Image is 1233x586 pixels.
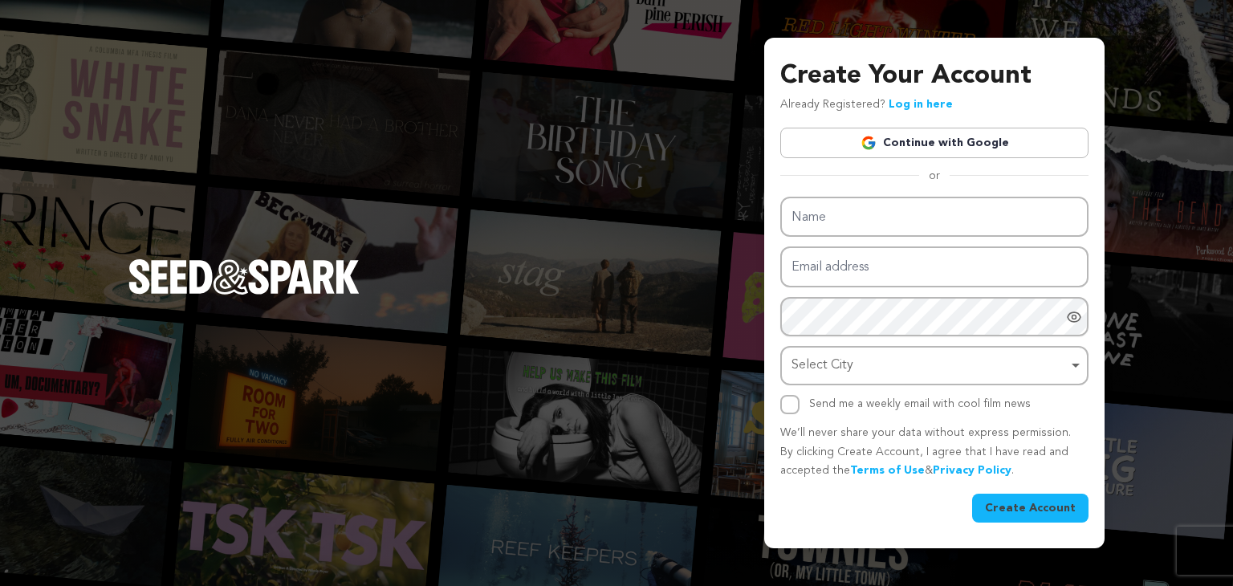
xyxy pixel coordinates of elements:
h3: Create Your Account [780,57,1089,96]
a: Continue with Google [780,128,1089,158]
input: Name [780,197,1089,238]
a: Log in here [889,99,953,110]
img: Google logo [861,135,877,151]
a: Show password as plain text. Warning: this will display your password on the screen. [1066,309,1082,325]
button: Create Account [972,494,1089,523]
div: Select City [791,354,1068,377]
label: Send me a weekly email with cool film news [809,398,1031,409]
p: We’ll never share your data without express permission. By clicking Create Account, I agree that ... [780,424,1089,481]
a: Seed&Spark Homepage [128,259,360,327]
a: Privacy Policy [933,465,1011,476]
a: Terms of Use [850,465,925,476]
p: Already Registered? [780,96,953,115]
span: or [919,168,950,184]
input: Email address [780,246,1089,287]
img: Seed&Spark Logo [128,259,360,295]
